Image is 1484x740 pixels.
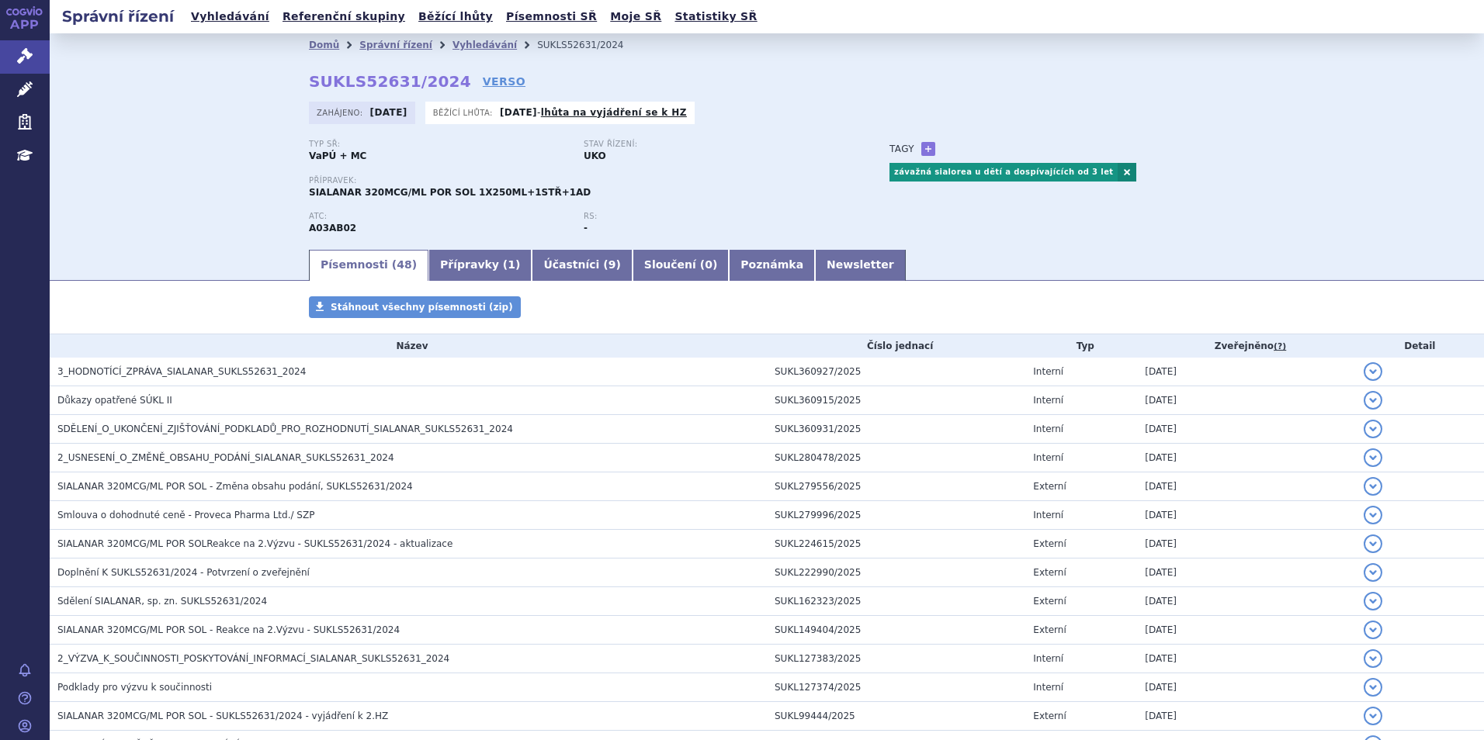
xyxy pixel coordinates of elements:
[1137,386,1355,415] td: [DATE]
[767,444,1025,472] td: SUKL280478/2025
[1364,592,1382,610] button: detail
[57,366,306,377] span: 3_HODNOTÍCÍ_ZPRÁVA_SIALANAR_SUKLS52631_2024
[889,163,1118,182] a: závažná sialorea u dětí a dospívajících od 3 let
[1364,649,1382,668] button: detail
[1033,395,1063,406] span: Interní
[309,250,428,281] a: Písemnosti (48)
[767,386,1025,415] td: SUKL360915/2025
[309,40,339,50] a: Domů
[1364,477,1382,496] button: detail
[1364,678,1382,697] button: detail
[1364,534,1382,553] button: detail
[1137,587,1355,616] td: [DATE]
[1033,624,1066,635] span: Externí
[767,334,1025,358] th: Číslo jednací
[57,395,172,406] span: Důkazy opatřené SÚKL II
[605,6,666,27] a: Moje SŘ
[767,616,1025,645] td: SUKL149404/2025
[1033,538,1066,549] span: Externí
[670,6,761,27] a: Statistiky SŘ
[584,140,843,149] p: Stav řízení:
[414,6,498,27] a: Běžící lhůty
[278,6,410,27] a: Referenční skupiny
[1033,452,1063,463] span: Interní
[889,140,914,158] h3: Tagy
[57,452,394,463] span: 2_USNESENÍ_O_ZMĚNĚ_OBSAHU_PODÁNÍ_SIALANAR_SUKLS52631_2024
[537,33,643,57] li: SUKLS52631/2024
[1364,391,1382,410] button: detail
[1033,424,1063,434] span: Interní
[767,358,1025,386] td: SUKL360927/2025
[1137,616,1355,645] td: [DATE]
[1137,673,1355,702] td: [DATE]
[1137,645,1355,673] td: [DATE]
[584,150,606,161] strong: UKO
[767,558,1025,587] td: SUKL222990/2025
[1033,596,1066,607] span: Externí
[57,481,413,492] span: SIALANAR 320MCG/ML POR SOL - Změna obsahu podání, SUKLS52631/2024
[500,106,687,119] p: -
[1356,334,1484,358] th: Detail
[1137,558,1355,587] td: [DATE]
[309,176,858,185] p: Přípravek:
[1033,481,1066,492] span: Externí
[1364,707,1382,725] button: detail
[541,107,687,118] a: lhůta na vyjádření se k HZ
[1137,702,1355,731] td: [DATE]
[1364,420,1382,438] button: detail
[501,6,602,27] a: Písemnosti SŘ
[584,223,588,233] strong: -
[1137,334,1355,358] th: Zveřejněno
[57,653,449,664] span: 2_VÝZVA_K_SOUČINNOSTI_POSKYTOVÁNÍ_INFORMACÍ_SIALANAR_SUKLS52631_2024
[433,106,496,119] span: Běžící lhůta:
[1364,506,1382,524] button: detail
[1033,510,1063,520] span: Interní
[1033,366,1063,377] span: Interní
[705,258,713,271] span: 0
[50,5,186,27] h2: Správní řízení
[1274,341,1286,352] abbr: (?)
[1137,444,1355,472] td: [DATE]
[1033,653,1063,664] span: Interní
[1364,563,1382,582] button: detail
[309,296,521,318] a: Stáhnout všechny písemnosti (zip)
[767,472,1025,501] td: SUKL279556/2025
[767,673,1025,702] td: SUKL127374/2025
[767,702,1025,731] td: SUKL99444/2025
[1137,358,1355,386] td: [DATE]
[767,501,1025,530] td: SUKL279996/2025
[309,187,591,198] span: SIALANAR 320MCG/ML POR SOL 1X250ML+1STŘ+1AD
[1137,472,1355,501] td: [DATE]
[57,510,314,520] span: Smlouva o dohodnuté ceně - Proveca Pharma Ltd./ SZP
[483,74,525,89] a: VERSO
[359,40,432,50] a: Správní řízení
[1364,448,1382,467] button: detail
[309,140,568,149] p: Typ SŘ:
[317,106,366,119] span: Zahájeno:
[370,107,407,118] strong: [DATE]
[428,250,532,281] a: Přípravky (1)
[309,72,471,91] strong: SUKLS52631/2024
[57,424,513,434] span: SDĚLENÍ_O_UKONČENÍ_ZJIŠŤOVÁNÍ_PODKLADŮ_PRO_ROZHODNUTÍ_SIALANAR_SUKLS52631_2024
[50,334,767,358] th: Název
[57,624,400,635] span: SIALANAR 320MCG/ML POR SOL - Reakce na 2.Výzvu - SUKLS52631/2024
[309,223,356,233] strong: GLYKOPYRRONIUM-BROMID
[186,6,274,27] a: Vyhledávání
[767,415,1025,444] td: SUKL360931/2025
[921,142,935,156] a: +
[532,250,632,281] a: Účastníci (9)
[1025,334,1137,358] th: Typ
[1364,621,1382,639] button: detail
[57,596,267,607] span: Sdělení SIALANAR, sp. zn. SUKLS52631/2024
[767,645,1025,673] td: SUKL127383/2025
[1033,567,1066,578] span: Externí
[767,587,1025,616] td: SUKL162323/2025
[452,40,517,50] a: Vyhledávání
[633,250,729,281] a: Sloučení (0)
[1033,682,1063,693] span: Interní
[500,107,537,118] strong: [DATE]
[1137,501,1355,530] td: [DATE]
[57,538,452,549] span: SIALANAR 320MCG/ML POR SOLReakce na 2.Výzvu - SUKLS52631/2024 - aktualizace
[57,567,310,578] span: Doplnění K SUKLS52631/2024 - Potvrzení o zveřejnění
[1033,711,1066,721] span: Externí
